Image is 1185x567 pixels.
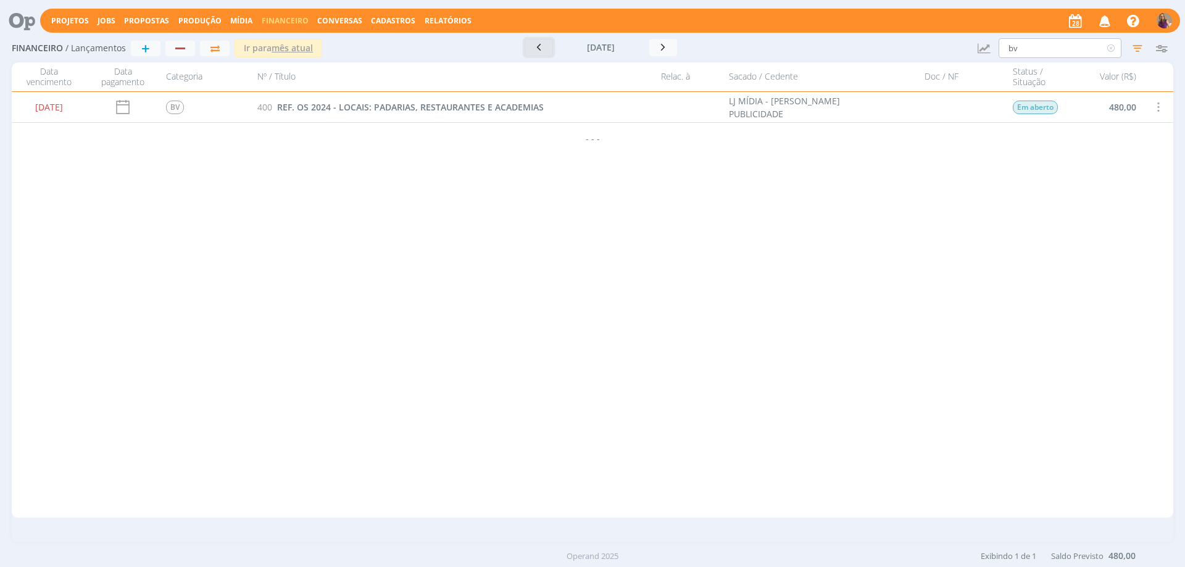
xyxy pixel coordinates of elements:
div: Sacado / Cedente [723,66,877,88]
a: REF. OS 2024 - LOCAIS: PADARIAS, RESTAURANTES E ACADEMIAS [277,101,544,114]
span: Financeiro [12,43,63,54]
button: + [131,41,160,56]
a: Conversas [317,15,362,26]
div: LJ MÍDIA - [PERSON_NAME] PUBLICIDADE [729,94,871,120]
div: Data pagamento [86,66,160,88]
div: Categoria [160,66,252,88]
div: Relac. à [655,66,723,88]
span: BV [166,101,184,114]
a: Projetos [51,15,89,26]
span: Saldo Previsto [1051,550,1104,561]
button: Mídia [227,16,256,26]
input: Busca [999,38,1121,58]
span: Em aberto [1013,101,1058,114]
button: Conversas [314,16,366,26]
a: Propostas [124,15,169,26]
span: Exibindo 1 de 1 [981,550,1036,561]
button: Financeiro [258,16,312,26]
button: Ir paramês atual [235,39,322,57]
button: Jobs [94,16,119,26]
div: 480,00 [1068,92,1142,122]
button: Relatórios [421,16,475,26]
button: Produção [175,16,225,26]
a: Jobs [98,15,115,26]
button: [DATE] [553,39,649,56]
span: + [141,41,150,56]
span: REF. OS 2024 - LOCAIS: PADARIAS, RESTAURANTES E ACADEMIAS [277,101,544,113]
img: A [1157,13,1172,28]
div: Data vencimento [12,66,86,88]
div: Status / Situação [1007,66,1068,88]
span: / Lançamentos [65,43,126,54]
span: Cadastros [371,15,415,26]
u: mês atual [272,42,313,54]
div: - - - [12,123,1173,154]
span: 400 [257,101,272,114]
button: A [1156,10,1173,31]
span: [DATE] [587,41,615,53]
div: [DATE] [12,92,86,122]
span: Financeiro [262,15,309,26]
a: Relatórios [425,15,472,26]
a: Mídia [230,15,252,26]
div: Doc / NF [877,66,1007,88]
b: 480,00 [1108,550,1136,561]
button: Propostas [120,16,173,26]
button: Projetos [48,16,93,26]
a: Produção [178,15,222,26]
button: Cadastros [367,16,419,26]
span: Nº / Título [257,72,296,82]
div: Valor (R$) [1068,66,1142,88]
